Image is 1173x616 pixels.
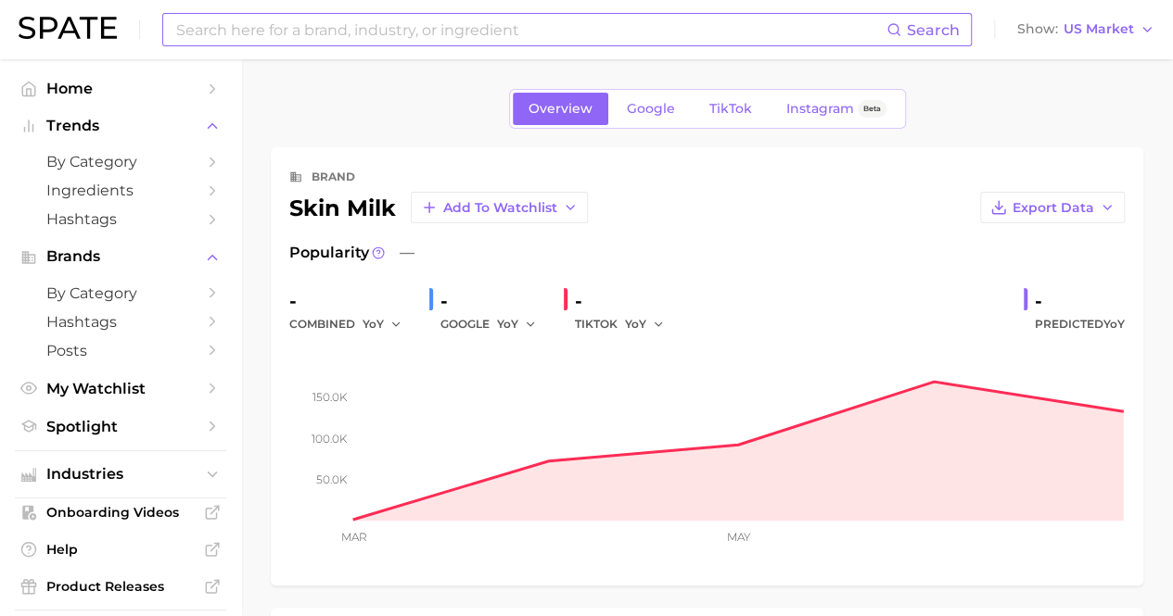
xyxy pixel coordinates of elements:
[497,316,518,332] span: YoY
[529,101,593,117] span: Overview
[497,313,537,335] button: YoY
[15,412,226,441] a: Spotlight
[1013,200,1094,216] span: Export Data
[46,284,195,302] span: by Category
[46,504,195,521] span: Onboarding Videos
[611,93,691,125] a: Google
[15,535,226,563] a: Help
[15,336,226,365] a: Posts
[1013,18,1159,42] button: ShowUS Market
[627,101,675,117] span: Google
[15,243,226,270] button: Brands
[46,342,195,359] span: Posts
[15,374,226,403] a: My Watchlist
[575,286,677,316] div: -
[19,17,117,39] img: SPATE
[786,101,854,117] span: Instagram
[15,112,226,140] button: Trends
[174,14,886,45] input: Search here for a brand, industry, or ingredient
[15,572,226,600] a: Product Releases
[46,313,195,331] span: Hashtags
[46,380,195,397] span: My Watchlist
[15,74,226,103] a: Home
[289,313,414,335] div: combined
[46,182,195,199] span: Ingredients
[15,279,226,308] a: by Category
[289,242,369,264] span: Popularity
[1064,24,1134,34] span: US Market
[289,192,588,223] div: skin milk
[980,192,1125,223] button: Export Data
[15,205,226,233] a: Hashtags
[907,21,960,39] span: Search
[46,466,195,483] span: Industries
[46,541,195,558] span: Help
[46,118,195,134] span: Trends
[312,166,355,188] div: brand
[513,93,608,125] a: Overview
[363,313,402,335] button: YoY
[363,316,384,332] span: YoY
[694,93,768,125] a: TikTok
[1103,317,1125,331] span: YoY
[727,530,751,544] tspan: May
[863,101,881,117] span: Beta
[709,101,752,117] span: TikTok
[411,192,588,223] button: Add to Watchlist
[46,418,195,435] span: Spotlight
[46,210,195,228] span: Hashtags
[15,498,226,526] a: Onboarding Videos
[625,316,646,332] span: YoY
[1035,286,1125,316] div: -
[443,200,557,216] span: Add to Watchlist
[46,578,195,595] span: Product Releases
[15,308,226,336] a: Hashtags
[289,286,414,316] div: -
[46,248,195,265] span: Brands
[440,286,549,316] div: -
[771,93,902,125] a: InstagramBeta
[625,313,665,335] button: YoY
[1035,313,1125,335] span: Predicted
[15,460,226,488] button: Industries
[46,80,195,97] span: Home
[440,313,549,335] div: GOOGLE
[15,176,226,205] a: Ingredients
[15,147,226,176] a: by Category
[575,313,677,335] div: TIKTOK
[341,530,367,544] tspan: Mar
[400,242,414,264] span: —
[1017,24,1058,34] span: Show
[46,153,195,170] span: by Category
